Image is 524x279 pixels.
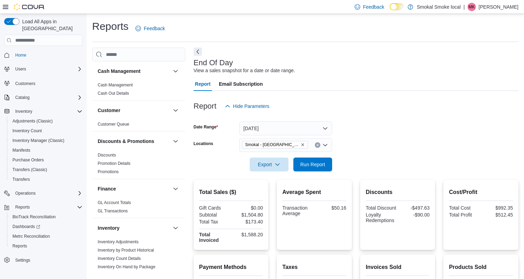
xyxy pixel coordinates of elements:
[12,203,82,211] span: Reports
[98,225,170,231] button: Inventory
[7,241,85,251] button: Reports
[468,3,476,11] div: Mike Kennedy
[98,91,129,96] span: Cash Out Details
[1,50,85,60] button: Home
[194,67,295,74] div: View a sales snapshot for a date or date range.
[171,224,180,232] button: Inventory
[10,213,59,221] a: BioTrack Reconciliation
[12,107,82,116] span: Inventory
[10,175,33,184] a: Transfers
[363,3,384,10] span: Feedback
[399,212,429,218] div: -$90.00
[219,77,263,91] span: Email Subscription
[250,158,288,171] button: Export
[12,93,32,102] button: Catalog
[199,205,230,211] div: Gift Cards
[449,263,513,271] h2: Products Sold
[300,161,325,168] span: Run Report
[232,219,263,225] div: $173.40
[7,116,85,126] button: Adjustments (Classic)
[12,234,50,239] span: Metrc Reconciliation
[171,106,180,115] button: Customer
[10,232,82,240] span: Metrc Reconciliation
[19,18,82,32] span: Load All Apps in [GEOGRAPHIC_DATA]
[282,263,346,271] h2: Taxes
[12,157,44,163] span: Purchase Orders
[194,124,218,130] label: Date Range
[1,255,85,265] button: Settings
[10,175,82,184] span: Transfers
[7,165,85,175] button: Transfers (Classic)
[315,142,320,148] button: Clear input
[98,239,139,245] span: Inventory Adjustments
[10,156,82,164] span: Purchase Orders
[12,243,27,249] span: Reports
[92,120,185,131] div: Customer
[15,204,30,210] span: Reports
[7,155,85,165] button: Purchase Orders
[98,200,131,205] a: GL Account Totals
[199,212,230,218] div: Subtotal
[232,205,263,211] div: $0.00
[1,93,85,102] button: Catalog
[10,166,50,174] a: Transfers (Classic)
[15,95,29,100] span: Catalog
[12,51,29,59] a: Home
[366,263,430,271] h2: Invoices Sold
[1,64,85,74] button: Users
[12,128,42,134] span: Inventory Count
[98,256,141,261] a: Inventory Count Details
[12,51,82,59] span: Home
[10,232,53,240] a: Metrc Reconciliation
[7,212,85,222] button: BioTrack Reconciliation
[15,191,36,196] span: Operations
[98,161,131,166] span: Promotion Details
[171,67,180,75] button: Cash Management
[239,121,332,135] button: [DATE]
[194,141,213,146] label: Locations
[199,263,263,271] h2: Payment Methods
[98,121,129,127] span: Customer Queue
[15,257,30,263] span: Settings
[232,232,263,237] div: $1,588.20
[133,22,168,35] a: Feedback
[98,107,120,114] h3: Customer
[390,3,404,10] input: Dark Mode
[12,147,30,153] span: Manifests
[282,205,313,216] div: Transaction Average
[98,248,154,253] a: Inventory by Product Historical
[12,203,33,211] button: Reports
[12,256,82,264] span: Settings
[12,224,40,229] span: Dashboards
[1,202,85,212] button: Reports
[10,146,33,154] a: Manifests
[98,169,119,174] a: Promotions
[399,205,429,211] div: -$497.63
[98,152,116,158] span: Discounts
[171,185,180,193] button: Finance
[254,158,284,171] span: Export
[7,222,85,231] a: Dashboards
[195,77,211,91] span: Report
[98,91,129,96] a: Cash Out Details
[12,189,82,197] span: Operations
[10,136,67,145] a: Inventory Manager (Classic)
[12,65,29,73] button: Users
[98,68,141,75] h3: Cash Management
[98,247,154,253] span: Inventory by Product Historical
[233,103,269,110] span: Hide Parameters
[7,145,85,155] button: Manifests
[12,167,47,172] span: Transfers (Classic)
[15,66,26,72] span: Users
[10,146,82,154] span: Manifests
[98,209,128,213] a: GL Transactions
[245,141,299,148] span: Smokal - [GEOGRAPHIC_DATA]
[199,188,263,196] h2: Total Sales ($)
[482,212,513,218] div: $512.45
[12,189,38,197] button: Operations
[98,153,116,158] a: Discounts
[14,3,45,10] img: Cova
